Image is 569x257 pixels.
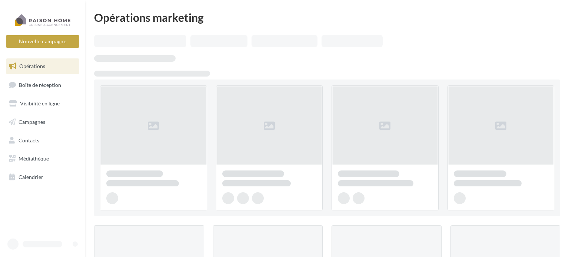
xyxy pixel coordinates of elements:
span: Calendrier [19,174,43,180]
a: Opérations [4,58,81,74]
a: Médiathèque [4,151,81,166]
span: Contacts [19,137,39,143]
a: Boîte de réception [4,77,81,93]
a: Calendrier [4,169,81,185]
span: Médiathèque [19,155,49,162]
button: Nouvelle campagne [6,35,79,48]
a: Contacts [4,133,81,148]
span: Visibilité en ligne [20,100,60,106]
a: Visibilité en ligne [4,96,81,111]
span: Boîte de réception [19,81,61,88]
a: Campagnes [4,114,81,130]
span: Opérations [19,63,45,69]
span: Campagnes [19,119,45,125]
div: Opérations marketing [94,12,560,23]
